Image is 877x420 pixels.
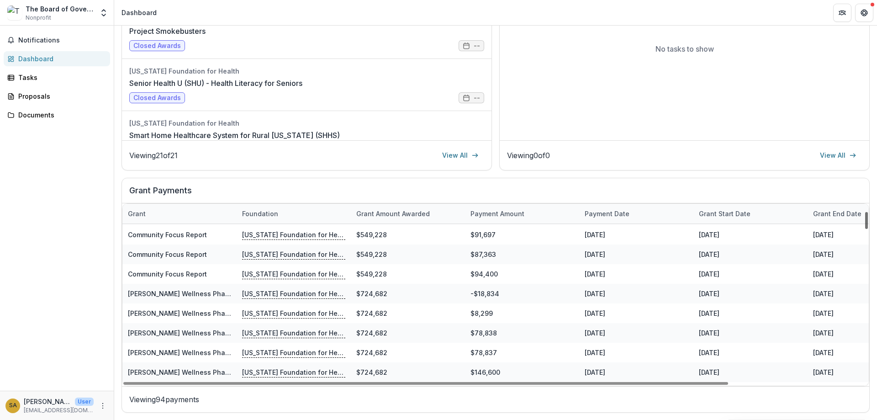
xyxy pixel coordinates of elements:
[128,309,238,317] a: [PERSON_NAME] Wellness Phase II
[18,73,103,82] div: Tasks
[129,130,340,141] a: Smart Home Healthcare System for Rural [US_STATE] (SHHS)
[693,225,808,245] div: [DATE]
[465,264,579,284] div: $94,400
[4,89,110,104] a: Proposals
[693,303,808,323] div: [DATE]
[465,204,579,223] div: Payment Amount
[242,229,345,239] p: [US_STATE] Foundation for Health
[128,231,207,239] a: Community Focus Report
[7,5,22,20] img: The Board of Governors of Missouri State University
[693,204,808,223] div: Grant start date
[693,245,808,264] div: [DATE]
[128,290,238,298] a: [PERSON_NAME] Wellness Phase II
[693,264,808,284] div: [DATE]
[118,6,160,19] nav: breadcrumb
[26,4,94,14] div: The Board of Governors of [US_STATE][GEOGRAPHIC_DATA]
[351,264,465,284] div: $549,228
[129,78,302,89] a: Senior Health U (SHU) - Health Literacy for Seniors
[9,403,17,409] div: Shannon Ailor
[465,362,579,382] div: $146,600
[579,204,693,223] div: Payment date
[655,43,714,54] p: No tasks to show
[579,303,693,323] div: [DATE]
[128,250,207,258] a: Community Focus Report
[129,186,862,203] h2: Grant Payments
[579,209,635,218] div: Payment date
[24,397,71,406] p: [PERSON_NAME]
[693,382,808,402] div: [DATE]
[465,323,579,343] div: $78,838
[579,225,693,245] div: [DATE]
[693,284,808,303] div: [DATE]
[24,406,94,415] p: [EMAIL_ADDRESS][DOMAIN_NAME]
[351,343,465,362] div: $724,682
[242,308,345,318] p: [US_STATE] Foundation for Health
[579,284,693,303] div: [DATE]
[242,269,345,279] p: [US_STATE] Foundation for Health
[833,4,851,22] button: Partners
[808,209,867,218] div: Grant end date
[579,362,693,382] div: [DATE]
[351,323,465,343] div: $724,682
[242,249,345,259] p: [US_STATE] Foundation for Health
[129,394,862,405] p: Viewing 94 payments
[97,400,108,411] button: More
[693,362,808,382] div: [DATE]
[18,54,103,64] div: Dashboard
[237,204,351,223] div: Foundation
[4,51,110,66] a: Dashboard
[75,398,94,406] p: User
[122,204,237,223] div: Grant
[242,288,345,298] p: [US_STATE] Foundation for Health
[693,323,808,343] div: [DATE]
[129,26,206,37] a: Project Smokebusters
[97,4,110,22] button: Open entity switcher
[242,328,345,338] p: [US_STATE] Foundation for Health
[437,148,484,163] a: View All
[465,343,579,362] div: $78,837
[579,264,693,284] div: [DATE]
[242,367,345,377] p: [US_STATE] Foundation for Health
[351,225,465,245] div: $549,228
[351,204,465,223] div: Grant amount awarded
[4,107,110,122] a: Documents
[579,323,693,343] div: [DATE]
[814,148,862,163] a: View All
[693,343,808,362] div: [DATE]
[855,4,873,22] button: Get Help
[242,347,345,357] p: [US_STATE] Foundation for Health
[237,209,284,218] div: Foundation
[26,14,51,22] span: Nonprofit
[465,303,579,323] div: $8,299
[128,368,238,376] a: [PERSON_NAME] Wellness Phase II
[693,209,756,218] div: Grant start date
[18,91,103,101] div: Proposals
[579,343,693,362] div: [DATE]
[128,270,207,278] a: Community Focus Report
[129,150,178,161] p: Viewing 21 of 21
[465,209,530,218] div: Payment Amount
[128,329,238,337] a: [PERSON_NAME] Wellness Phase II
[122,8,157,17] div: Dashboard
[351,362,465,382] div: $724,682
[4,33,110,48] button: Notifications
[351,245,465,264] div: $549,228
[122,209,151,218] div: Grant
[507,150,550,161] p: Viewing 0 of 0
[4,70,110,85] a: Tasks
[465,225,579,245] div: $91,697
[18,110,103,120] div: Documents
[465,284,579,303] div: -$18,834
[465,245,579,264] div: $87,363
[18,37,106,44] span: Notifications
[579,245,693,264] div: [DATE]
[351,303,465,323] div: $724,682
[128,349,238,356] a: [PERSON_NAME] Wellness Phase II
[351,284,465,303] div: $724,682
